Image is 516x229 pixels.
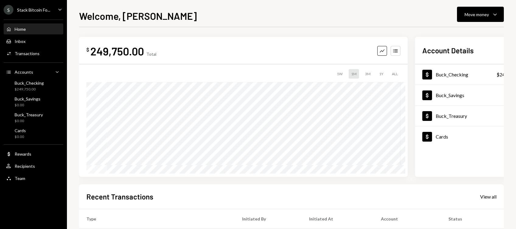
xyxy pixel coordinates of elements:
div: 3M [363,69,373,79]
div: Transactions [15,51,40,56]
a: View all [480,193,497,200]
button: Move money [457,7,504,22]
div: 1M [349,69,359,79]
div: Move money [465,11,489,18]
a: Buck_Savings$0.00 [4,94,63,109]
div: Stack Bitcoin Fo... [17,7,50,12]
div: Buck_Checking [15,80,44,86]
div: Cards [15,128,26,133]
div: Total [146,51,156,57]
div: $0.00 [15,134,26,139]
th: Status [441,209,504,228]
div: Home [15,26,26,32]
div: 249,750.00 [90,44,144,58]
div: Buck_Checking [436,72,468,77]
a: Transactions [4,48,63,59]
div: Accounts [15,69,33,75]
div: Buck_Savings [15,96,40,101]
th: Type [79,209,235,228]
a: Rewards [4,148,63,159]
th: Account [374,209,441,228]
div: 1W [334,69,345,79]
th: Initiated By [235,209,302,228]
div: $ [86,47,89,53]
a: Cards$0.00 [4,126,63,141]
a: Team [4,173,63,184]
a: Accounts [4,66,63,77]
h1: Welcome, [PERSON_NAME] [79,10,197,22]
div: ALL [389,69,400,79]
th: Initiated At [302,209,374,228]
div: Rewards [15,151,31,157]
div: $249,750.00 [15,87,44,92]
div: $0.00 [15,118,43,124]
div: Buck_Treasury [15,112,43,117]
div: Cards [436,134,448,139]
div: Inbox [15,39,26,44]
div: Recipients [15,164,35,169]
a: Home [4,23,63,34]
div: Buck_Treasury [436,113,467,119]
div: 1Y [377,69,386,79]
a: Recipients [4,160,63,171]
a: Buck_Checking$249,750.00 [4,79,63,93]
h2: Recent Transactions [86,192,153,202]
div: S [4,5,13,15]
div: Team [15,176,25,181]
h2: Account Details [422,45,474,55]
div: $0.00 [15,103,40,108]
a: Inbox [4,36,63,47]
div: Buck_Savings [436,92,464,98]
div: View all [480,194,497,200]
a: Buck_Treasury$0.00 [4,110,63,125]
